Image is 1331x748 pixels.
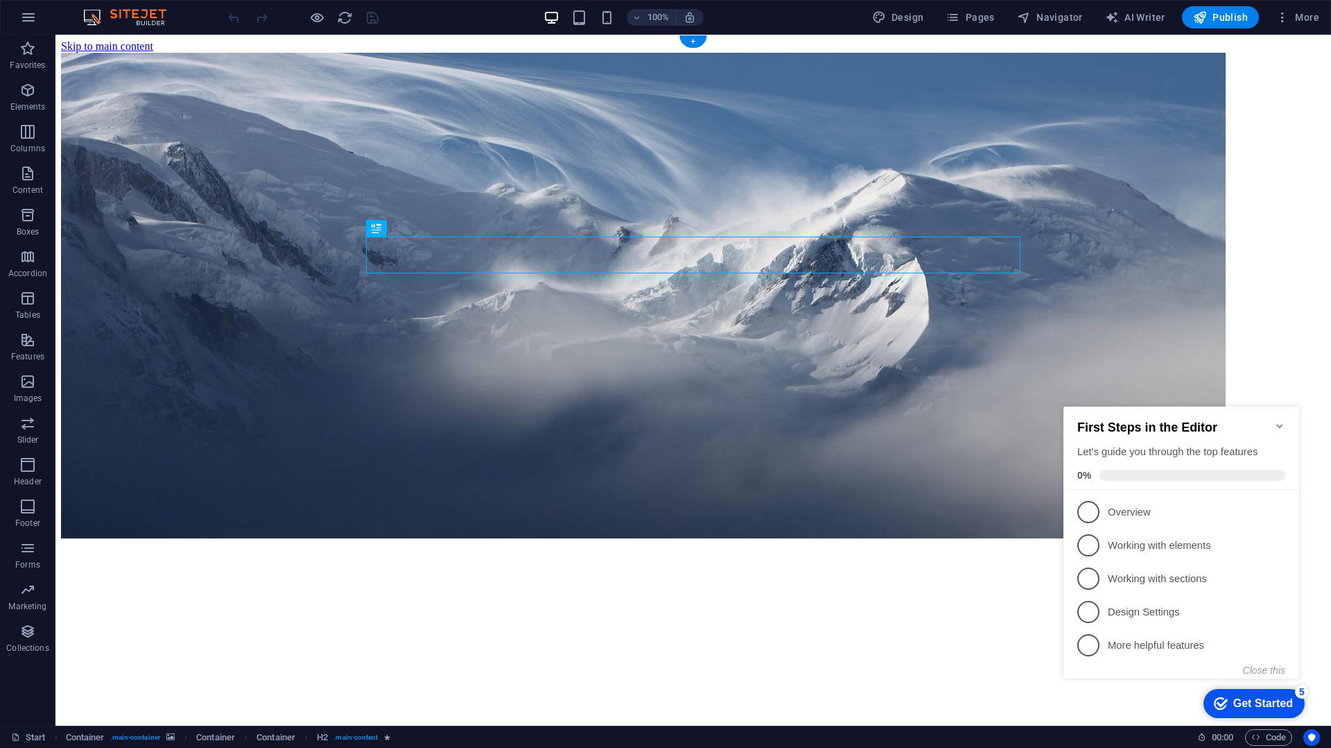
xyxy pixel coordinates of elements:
p: Accordion [8,268,47,279]
div: Get Started [175,311,235,323]
button: Code [1245,729,1292,746]
i: Reload page [337,10,353,26]
p: Columns [10,143,45,154]
img: Editor Logo [80,9,184,26]
p: Collections [6,643,49,654]
button: AI Writer [1099,6,1171,28]
div: Minimize checklist [216,34,227,45]
a: Skip to main content [6,6,98,17]
div: + [679,35,706,48]
button: Click here to leave preview mode and continue editing [308,9,325,26]
p: Forms [15,559,40,570]
span: Code [1251,729,1286,746]
i: On resize automatically adjust zoom level to fit chosen device. [684,11,696,24]
p: Working with elements [50,152,216,167]
span: Click to select. Double-click to edit [66,729,105,746]
span: Navigator [1017,10,1083,24]
i: Element contains an animation [384,733,390,741]
button: Pages [940,6,1000,28]
button: Design [867,6,930,28]
p: Features [11,351,44,362]
div: Let's guide you through the top features [19,58,227,73]
span: More [1276,10,1319,24]
p: Boxes [17,226,40,237]
div: Design (Ctrl+Alt+Y) [867,6,930,28]
button: Publish [1182,6,1259,28]
p: Overview [50,119,216,133]
p: Working with sections [50,185,216,200]
button: Navigator [1011,6,1088,28]
span: . main-container [110,729,161,746]
i: This element contains a background [166,733,175,741]
button: 100% [627,9,676,26]
span: AI Writer [1105,10,1165,24]
div: 5 [237,298,251,312]
a: Click to cancel selection. Double-click to open Pages [11,729,46,746]
span: 0% [19,83,42,94]
button: More [1270,6,1325,28]
li: Overview [6,109,241,142]
p: Favorites [10,60,45,71]
span: Click to select. Double-click to edit [317,729,328,746]
span: Publish [1193,10,1248,24]
li: More helpful features [6,242,241,275]
p: Header [14,476,42,487]
span: Click to select. Double-click to edit [196,729,235,746]
h2: First Steps in the Editor [19,34,227,49]
p: Slider [17,434,39,445]
div: Get Started 5 items remaining, 0% complete [146,303,247,332]
p: Content [12,185,43,196]
h6: 100% [647,9,670,26]
span: Design [872,10,924,24]
button: Close this [185,278,227,289]
span: Click to select. Double-click to edit [256,729,295,746]
button: reload [336,9,353,26]
p: Elements [10,101,46,112]
p: Design Settings [50,219,216,233]
p: Images [14,393,42,404]
h6: Session time [1197,729,1234,746]
span: : [1221,732,1224,742]
p: More helpful features [50,252,216,266]
button: Usercentrics [1303,729,1320,746]
span: 00 00 [1212,729,1233,746]
p: Tables [15,309,40,321]
span: Pages [946,10,994,24]
p: Footer [15,518,40,529]
nav: breadcrumb [66,729,390,746]
p: Marketing [8,601,46,612]
li: Design Settings [6,209,241,242]
span: . main-content [333,729,378,746]
li: Working with elements [6,142,241,176]
li: Working with sections [6,176,241,209]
